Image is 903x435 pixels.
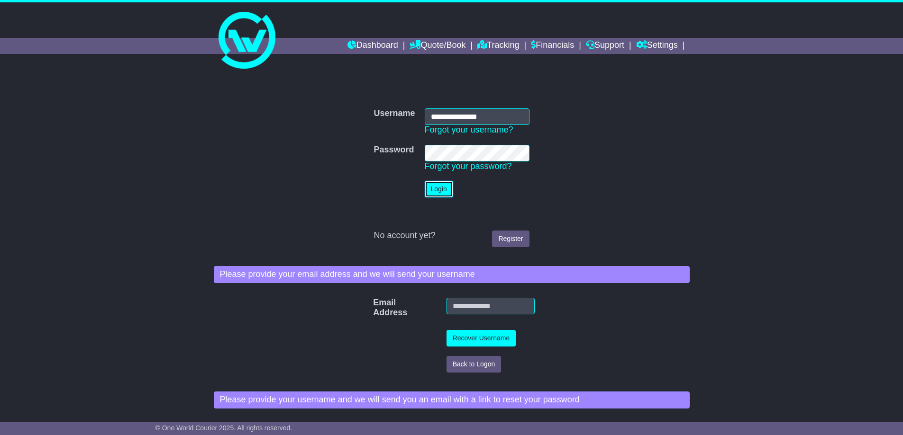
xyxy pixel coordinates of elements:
label: Email Address [368,298,385,318]
a: Settings [636,38,678,54]
div: Please provide your email address and we will send your username [214,266,690,283]
label: Username [374,108,415,119]
a: Register [492,231,529,247]
a: Support [586,38,624,54]
span: © One World Courier 2025. All rights reserved. [155,424,292,432]
a: Quote/Book [410,38,465,54]
div: No account yet? [374,231,529,241]
a: Tracking [477,38,519,54]
button: Login [425,181,453,197]
label: Password [374,145,414,155]
a: Dashboard [347,38,398,54]
a: Forgot your password? [425,161,512,171]
a: Forgot your username? [425,125,513,134]
button: Back to Logon [447,356,502,373]
div: Please provide your username and we will send you an email with a link to reset your password [214,391,690,408]
button: Recover Username [447,330,516,346]
a: Financials [531,38,574,54]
